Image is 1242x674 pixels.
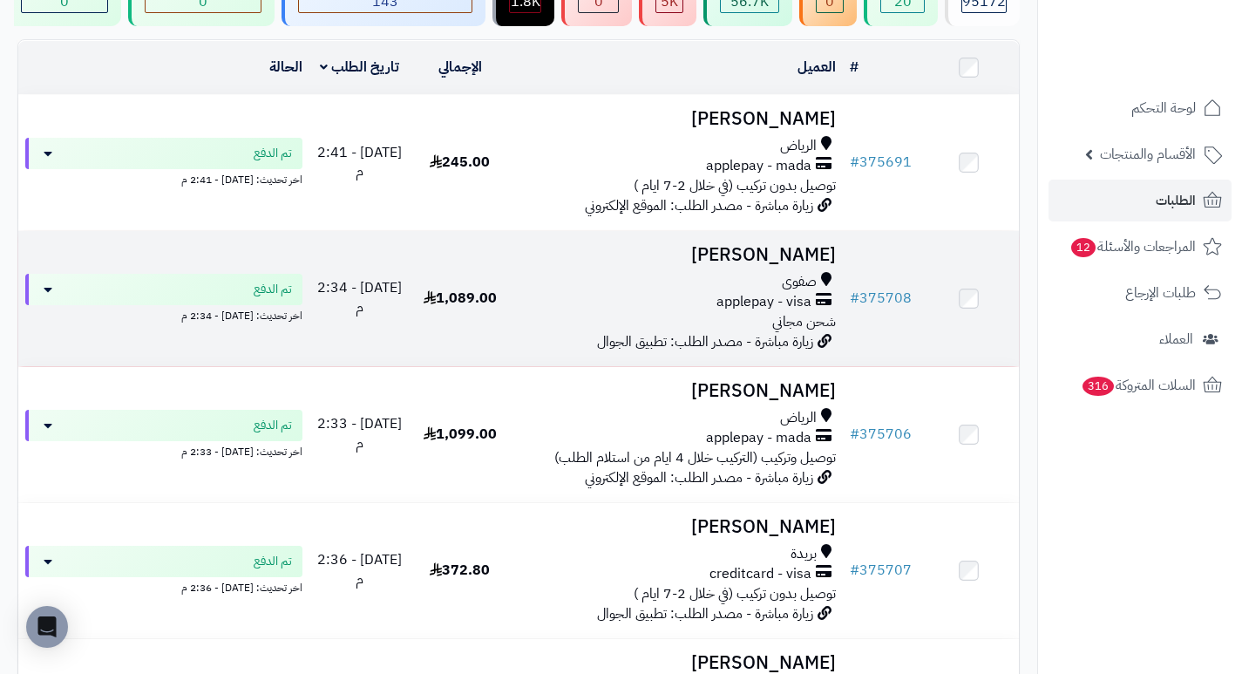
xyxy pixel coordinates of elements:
[797,57,836,78] a: العميل
[25,577,302,596] div: اخر تحديث: [DATE] - 2:36 م
[850,57,859,78] a: #
[850,152,859,173] span: #
[709,564,811,584] span: creditcard - visa
[320,57,399,78] a: تاريخ الطلب
[254,281,292,298] span: تم الدفع
[317,277,402,318] span: [DATE] - 2:34 م
[1156,188,1196,213] span: الطلبات
[597,603,813,624] span: زيارة مباشرة - مصدر الطلب: تطبيق الجوال
[597,331,813,352] span: زيارة مباشرة - مصدر الطلب: تطبيق الجوال
[424,424,497,445] span: 1,099.00
[585,195,813,216] span: زيارة مباشرة - مصدر الطلب: الموقع الإلكتروني
[850,424,912,445] a: #375706
[517,109,836,129] h3: [PERSON_NAME]
[517,517,836,537] h3: [PERSON_NAME]
[780,408,817,428] span: الرياض
[317,142,402,183] span: [DATE] - 2:41 م
[424,288,497,309] span: 1,089.00
[517,653,836,673] h3: [PERSON_NAME]
[585,467,813,488] span: زيارة مباشرة - مصدر الطلب: الموقع الإلكتروني
[317,413,402,454] span: [DATE] - 2:33 م
[438,57,482,78] a: الإجمالي
[269,57,302,78] a: الحالة
[317,549,402,590] span: [DATE] - 2:36 م
[850,424,859,445] span: #
[1159,327,1193,351] span: العملاء
[254,145,292,162] span: تم الدفع
[706,156,811,176] span: applepay - mada
[25,305,302,323] div: اخر تحديث: [DATE] - 2:34 م
[1081,373,1196,398] span: السلات المتروكة
[430,560,490,581] span: 372.80
[25,441,302,460] div: اخر تحديث: [DATE] - 2:33 م
[780,136,817,156] span: الرياض
[1049,364,1232,406] a: السلات المتروكة316
[772,311,836,332] span: شحن مجاني
[1049,180,1232,221] a: الطلبات
[1100,142,1196,167] span: الأقسام والمنتجات
[850,152,912,173] a: #375691
[850,288,859,309] span: #
[850,560,912,581] a: #375707
[1125,281,1196,305] span: طلبات الإرجاع
[430,152,490,173] span: 245.00
[716,292,811,312] span: applepay - visa
[791,544,817,564] span: بريدة
[1069,235,1196,259] span: المراجعات والأسئلة
[254,553,292,570] span: تم الدفع
[1083,377,1114,396] span: 316
[1049,318,1232,360] a: العملاء
[26,606,68,648] div: Open Intercom Messenger
[634,175,836,196] span: توصيل بدون تركيب (في خلال 2-7 ايام )
[517,245,836,265] h3: [PERSON_NAME]
[850,560,859,581] span: #
[1049,87,1232,129] a: لوحة التحكم
[1049,272,1232,314] a: طلبات الإرجاع
[517,381,836,401] h3: [PERSON_NAME]
[1131,96,1196,120] span: لوحة التحكم
[254,417,292,434] span: تم الدفع
[1049,226,1232,268] a: المراجعات والأسئلة12
[554,447,836,468] span: توصيل وتركيب (التركيب خلال 4 ايام من استلام الطلب)
[706,428,811,448] span: applepay - mada
[1071,238,1096,257] span: 12
[634,583,836,604] span: توصيل بدون تركيب (في خلال 2-7 ايام )
[25,169,302,187] div: اخر تحديث: [DATE] - 2:41 م
[850,288,912,309] a: #375708
[782,272,817,292] span: صفوى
